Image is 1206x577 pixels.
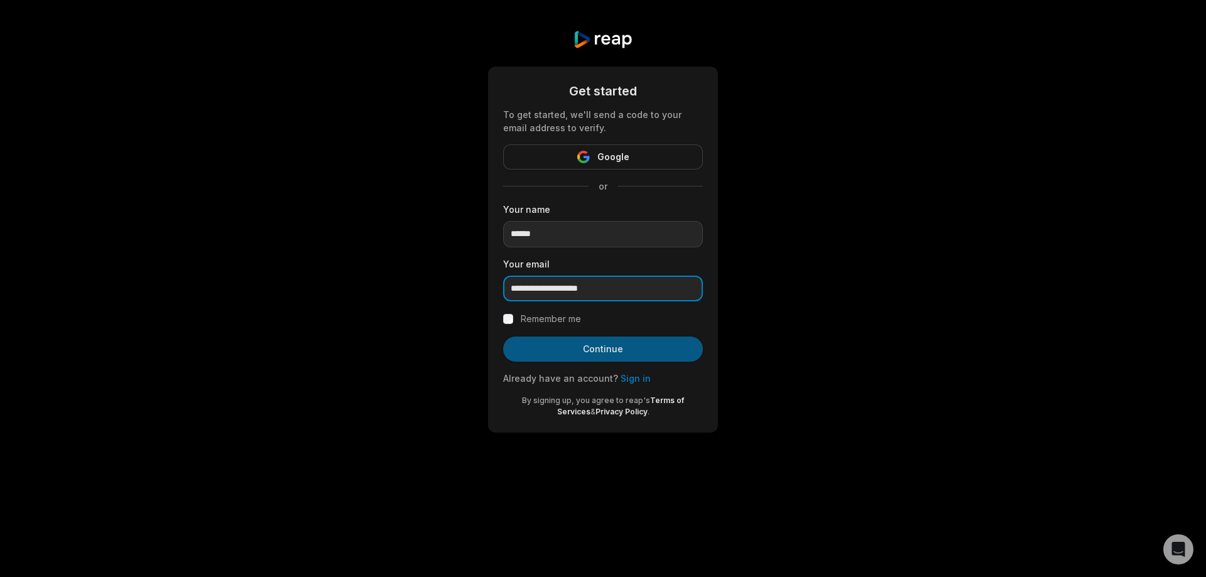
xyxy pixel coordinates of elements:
[648,407,649,416] span: .
[522,396,650,405] span: By signing up, you agree to reap's
[595,407,648,416] a: Privacy Policy
[521,311,581,326] label: Remember me
[1163,534,1193,564] div: Open Intercom Messenger
[597,149,629,164] span: Google
[503,108,703,134] div: To get started, we'll send a code to your email address to verify.
[503,82,703,100] div: Get started
[621,373,651,384] a: Sign in
[503,257,703,271] label: Your email
[503,337,703,362] button: Continue
[503,144,703,170] button: Google
[503,373,618,384] span: Already have an account?
[590,407,595,416] span: &
[573,30,633,49] img: reap
[589,180,617,193] span: or
[503,203,703,216] label: Your name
